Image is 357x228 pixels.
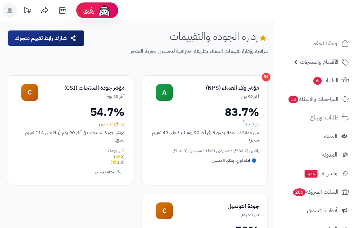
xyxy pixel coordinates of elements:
a: المراجعات والأسئلة13 [279,91,353,108]
span: رفيق [83,6,94,15]
div: C [156,202,173,219]
div: آخر 90 يوم [38,94,124,99]
div: 🔵 أداء قوي، يمكن التحسين [209,157,259,165]
span: 13 [288,96,298,103]
div: 54 [262,73,270,81]
span: الأقسام والمنتجات [300,57,338,67]
div: مؤشر جودة المنتجات في آخر 90 يوم (بناءً على 114 تقييم منتج) [16,129,124,144]
span: العملاء [324,131,337,141]
a: السلات المتروكة286 [279,184,353,200]
div: جيد جداً [150,120,259,127]
span: المدونة [322,150,337,160]
a: لوحة التحكم [279,35,353,52]
a: العملاء [279,128,353,145]
div: 83.7% [150,106,259,118]
div: راضين (83.7%) • محايدين (0%) • منزعجين (16.3%) [150,148,259,154]
a: تحديثات المنصة [19,4,36,19]
button: شارك رابط تقييم متجرك [8,30,84,46]
p: مراقبة وإدارة تقييمات العملاء بطريقة احترافية لتحسين تجربة المتجر [91,47,268,55]
div: C [21,84,38,101]
div: آخر 90 يوم [173,212,259,218]
div: مؤشر جودة المنتجات (CSI) [38,84,124,92]
div: مؤشر ولاء العملاء (NPS) [173,84,259,92]
div: آخر 90 يوم [173,94,259,99]
a: الطلبات6 [279,72,353,89]
span: 286 [293,188,306,196]
div: يحتاج تحسين [16,120,124,127]
span: جديد [305,170,317,178]
span: وآتس آب [304,168,337,178]
div: أقل جودة: (2⭐) (2.3⭐) [16,148,124,165]
div: 🔧 يحتاج تحسين [92,168,124,177]
span: المراجعات والأسئلة [288,94,338,104]
span: لوحة التحكم [313,39,338,48]
a: أدوات التسويق [279,202,353,219]
img: ai-face.png [97,4,111,18]
div: 54.7% [16,106,124,118]
span: 6 [313,77,322,85]
div: من عملائك سعداء بمتجرك في آخر 90 يوم (بناءً على 49 تقييم متجر) [150,129,259,144]
h1: إدارة الجودة والتقييمات [170,30,268,42]
a: وآتس آبجديد [279,165,353,182]
a: طلبات الإرجاع [279,109,353,126]
span: طلبات الإرجاع [310,113,338,123]
div: A [156,84,173,101]
span: الطلبات [313,76,338,85]
span: أدوات التسويق [307,206,337,215]
div: جودة التوصيل [173,202,259,210]
span: السلات المتروكة [292,187,338,197]
a: المدونة [279,146,353,163]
